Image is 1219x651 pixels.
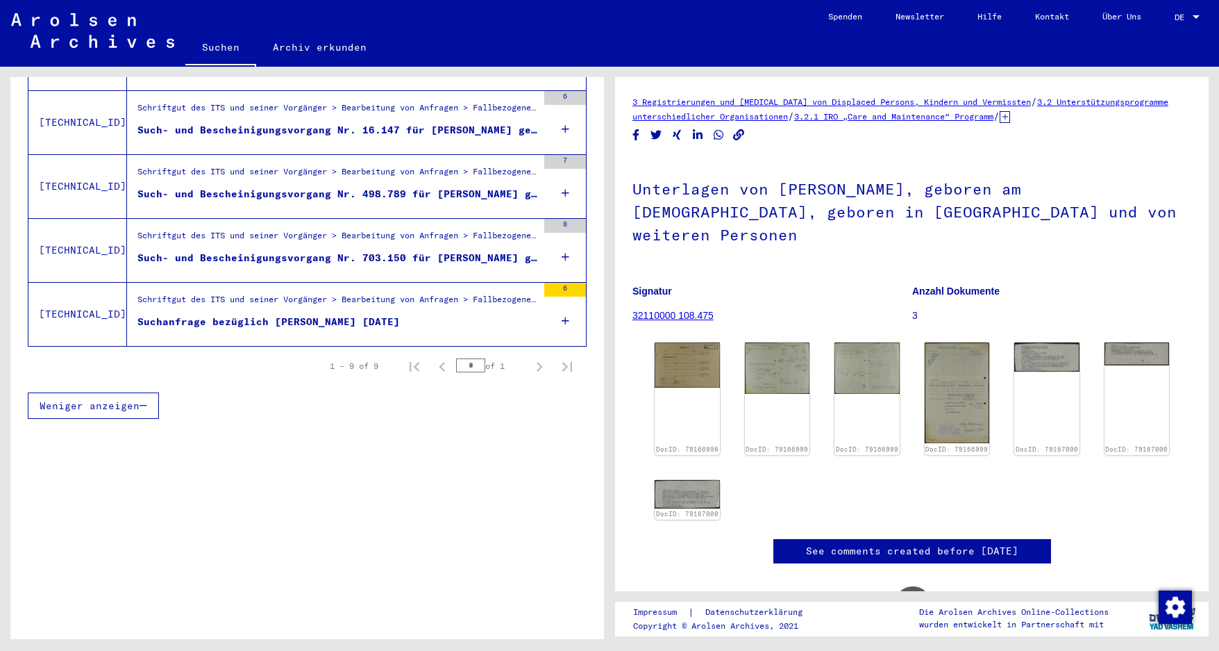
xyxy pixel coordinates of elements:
button: First page [401,352,428,380]
a: DocID: 79166999 [836,445,898,453]
button: Next page [526,352,553,380]
p: 3 [912,308,1191,323]
p: Copyright © Arolsen Archives, 2021 [633,620,819,632]
span: / [788,110,794,122]
a: DocID: 79166999 [925,445,988,453]
a: 3 Registrierungen und [MEDICAL_DATA] von Displaced Persons, Kindern und Vermissten [632,97,1031,107]
span: / [993,110,1000,122]
button: Share on Facebook [629,126,644,144]
a: Datenschutzerklärung [694,605,819,620]
a: See comments created before [DATE] [806,544,1018,559]
b: Anzahl Dokumente [912,286,1000,297]
a: DocID: 79166999 [746,445,808,453]
img: 002.jpg [834,343,900,393]
img: 002.jpg [1104,343,1170,365]
div: Schriftgut des ITS und seiner Vorgänger > Bearbeitung von Anfragen > Fallbezogene [MEDICAL_DATA] ... [137,165,537,185]
a: Archiv erkunden [256,31,383,64]
img: Zustimmung ändern [1159,591,1192,624]
button: Share on LinkedIn [691,126,705,144]
a: Impressum [633,605,688,620]
img: Arolsen_neg.svg [11,13,174,48]
span: / [1031,95,1037,108]
div: Such- und Bescheinigungsvorgang Nr. 703.150 für [PERSON_NAME] geboren [DEMOGRAPHIC_DATA] [137,251,537,265]
div: Suchanfrage bezüglich [PERSON_NAME] [DATE] [137,315,400,329]
div: Schriftgut des ITS und seiner Vorgänger > Bearbeitung von Anfragen > Fallbezogene [MEDICAL_DATA] ... [137,229,537,249]
img: 003.jpg [655,480,720,509]
p: wurden entwickelt in Partnerschaft mit [919,618,1109,631]
button: Share on Xing [670,126,684,144]
img: 001.jpg [655,343,720,388]
img: 003.jpg [925,343,990,443]
div: | [633,605,819,620]
a: DocID: 79167000 [1105,445,1168,453]
a: 32110000 108.475 [632,310,714,321]
button: Share on Twitter [649,126,664,144]
img: yv_logo.png [1146,601,1198,636]
p: Die Arolsen Archives Online-Collections [919,606,1109,618]
button: Weniger anzeigen [28,393,159,419]
img: 001.jpg [1014,343,1079,372]
button: Copy link [732,126,746,144]
button: Share on WhatsApp [712,126,726,144]
a: 3.2.1 IRO „Care and Maintenance“ Programm [794,111,993,122]
button: Last page [553,352,581,380]
div: Such- und Bescheinigungsvorgang Nr. 16.147 für [PERSON_NAME] geboren [DEMOGRAPHIC_DATA] [137,123,537,138]
div: Such- und Bescheinigungsvorgang Nr. 498.789 für [PERSON_NAME] geboren [DEMOGRAPHIC_DATA] [137,187,537,201]
span: Weniger anzeigen [40,399,140,412]
div: Schriftgut des ITS und seiner Vorgänger > Bearbeitung von Anfragen > Fallbezogene [MEDICAL_DATA] ... [137,293,537,313]
span: DE [1175,13,1190,22]
a: DocID: 79167000 [656,510,718,518]
div: Schriftgut des ITS und seiner Vorgänger > Bearbeitung von Anfragen > Fallbezogene [MEDICAL_DATA] ... [137,101,537,121]
b: Signatur [632,286,672,297]
a: DocID: 79167000 [1016,445,1078,453]
h1: Unterlagen von [PERSON_NAME], geboren am [DEMOGRAPHIC_DATA], geboren in [GEOGRAPHIC_DATA] und von... [632,157,1191,264]
a: DocID: 79166998 [656,445,718,453]
img: 001.jpg [745,343,810,393]
button: Previous page [428,352,456,380]
a: Suchen [185,31,256,67]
